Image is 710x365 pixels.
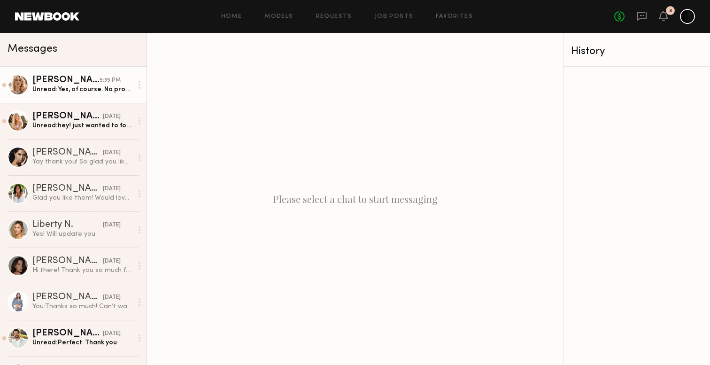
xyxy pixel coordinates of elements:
a: Home [221,14,242,20]
div: Unread: hey! just wanted to follow up [32,121,132,130]
div: Yes! Will update you [32,230,132,239]
div: [DATE] [103,329,121,338]
div: [DATE] [103,257,121,266]
div: You: Thanks so much! Can’t wait to see your magic ✨ [32,302,132,311]
a: Requests [316,14,352,20]
div: [PERSON_NAME] [32,184,103,194]
div: [PERSON_NAME] [32,256,103,266]
a: Models [264,14,293,20]
a: Job Posts [375,14,414,20]
div: [PERSON_NAME] [32,112,103,121]
div: Liberty N. [32,220,103,230]
div: 4 [669,8,672,14]
div: History [571,46,702,57]
div: [DATE] [103,112,121,121]
div: Hi there! Thank you so much for sending over the example videos. I will review those now and begi... [32,266,132,275]
div: [DATE] [103,221,121,230]
div: [DATE] [103,148,121,157]
a: Favorites [436,14,473,20]
div: [DATE] [103,185,121,194]
div: Unread: Yes, of course. No problem at all. I will do it later [DATE], once I get home. Glad you l... [32,85,132,94]
div: [PERSON_NAME] [32,148,103,157]
div: [PERSON_NAME] [32,76,100,85]
div: Glad you like them! Would love to work together again🤍 [32,194,132,202]
div: Yay thank you! So glad you like it :) let me know if you ever need anymore videos xx love the pro... [32,157,132,166]
span: Messages [8,44,57,54]
div: Unread: Perfect. Thank you [32,338,132,347]
div: [DATE] [103,293,121,302]
div: 5:35 PM [100,76,121,85]
div: Please select a chat to start messaging [147,33,563,365]
div: [PERSON_NAME] [32,329,103,338]
div: [PERSON_NAME] [32,293,103,302]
